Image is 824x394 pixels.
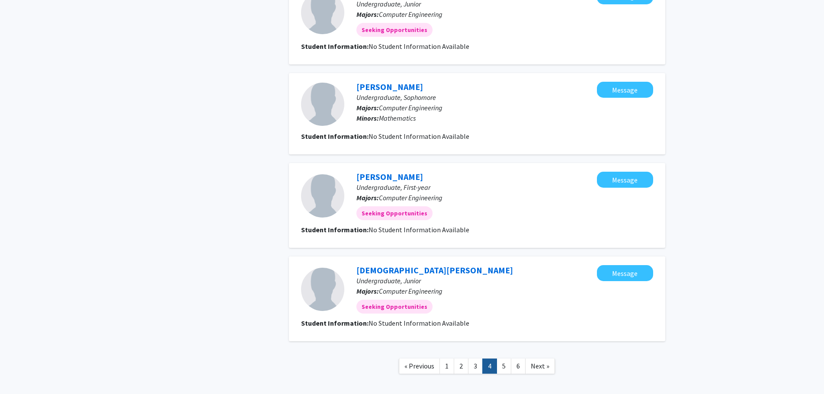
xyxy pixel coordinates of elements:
[356,10,379,19] b: Majors:
[399,359,440,374] a: Previous
[369,319,469,327] span: No Student Information Available
[369,42,469,51] span: No Student Information Available
[482,359,497,374] a: 4
[356,93,436,102] span: Undergraduate, Sophomore
[356,183,430,192] span: Undergraduate, First-year
[597,172,653,188] button: Message Tyler Song
[356,23,433,37] mat-chip: Seeking Opportunities
[379,193,442,202] span: Computer Engineering
[525,359,555,374] a: Next
[356,287,379,295] b: Majors:
[379,103,442,112] span: Computer Engineering
[356,81,423,92] a: [PERSON_NAME]
[356,103,379,112] b: Majors:
[301,225,369,234] b: Student Information:
[511,359,526,374] a: 6
[301,319,369,327] b: Student Information:
[356,276,421,285] span: Undergraduate, Junior
[301,42,369,51] b: Student Information:
[356,114,379,122] b: Minors:
[356,265,513,275] a: [DEMOGRAPHIC_DATA][PERSON_NAME]
[379,287,442,295] span: Computer Engineering
[597,265,653,281] button: Message Christian Maiorana
[597,82,653,98] button: Message Reza Jalil
[356,193,379,202] b: Majors:
[439,359,454,374] a: 1
[356,206,433,220] mat-chip: Seeking Opportunities
[356,171,423,182] a: [PERSON_NAME]
[369,225,469,234] span: No Student Information Available
[497,359,511,374] a: 5
[468,359,483,374] a: 3
[379,10,442,19] span: Computer Engineering
[6,355,37,388] iframe: Chat
[454,359,468,374] a: 2
[369,132,469,141] span: No Student Information Available
[301,132,369,141] b: Student Information:
[404,362,434,370] span: « Previous
[356,300,433,314] mat-chip: Seeking Opportunities
[289,350,665,385] nav: Page navigation
[379,114,416,122] span: Mathematics
[531,362,549,370] span: Next »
